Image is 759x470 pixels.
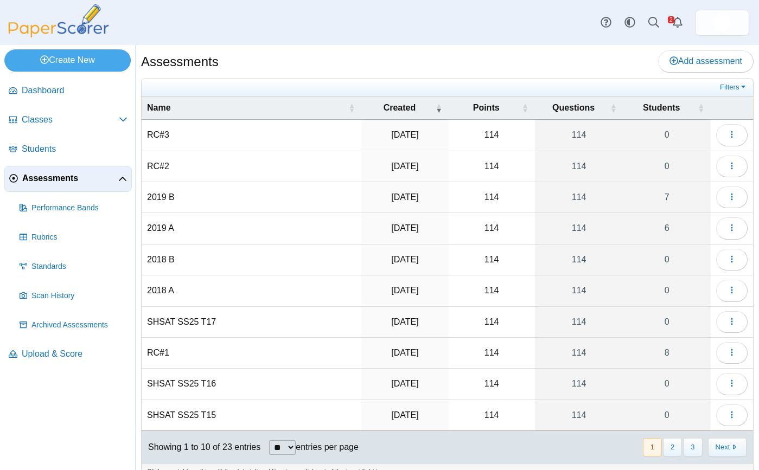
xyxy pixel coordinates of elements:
a: Classes [4,107,132,133]
td: RC#2 [142,151,361,182]
a: 6 [623,213,711,243]
span: Created : Activate to remove sorting [436,96,442,119]
a: 114 [535,369,623,399]
time: Jul 21, 2025 at 3:39 PM [391,130,418,139]
td: 2018 A [142,275,361,306]
span: Scan History [31,291,127,301]
td: 2019 B [142,182,361,213]
time: Jul 21, 2025 at 3:30 PM [391,162,418,171]
a: 0 [623,369,711,399]
button: Next [708,438,747,456]
span: Standards [31,261,127,272]
a: 114 [535,120,623,150]
a: Filters [717,82,750,93]
span: Performance Bands [31,203,127,214]
td: 114 [449,400,535,431]
a: 0 [623,120,711,150]
img: PaperScorer [4,4,113,37]
nav: pagination [642,438,747,456]
span: Name : Activate to sort [348,96,355,119]
td: 2018 B [142,244,361,275]
td: 114 [449,275,535,306]
a: Rubrics [15,224,132,250]
h1: Assessments [141,53,219,71]
a: 8 [623,338,711,368]
span: Archived Assessments [31,320,127,331]
span: Questions [552,103,595,112]
button: 2 [663,438,682,456]
td: SHSAT SS25 T16 [142,369,361,400]
td: RC#1 [142,338,361,369]
td: 114 [449,244,535,275]
span: Upload & Score [22,348,127,360]
span: Points : Activate to sort [522,96,528,119]
a: 0 [623,307,711,337]
a: Upload & Score [4,342,132,368]
time: Jul 21, 2025 at 2:58 PM [391,255,418,264]
a: 114 [535,182,623,213]
label: entries per page [296,442,359,452]
span: Points [473,103,500,112]
td: SHSAT SS25 T15 [142,400,361,431]
span: Name [147,103,171,112]
span: Add assessment [669,56,742,66]
span: d&k prep prep [713,14,731,31]
span: Students [643,103,680,112]
a: 114 [535,400,623,430]
span: Assessments [22,172,118,184]
time: Jul 21, 2025 at 3:19 PM [391,192,418,202]
td: 114 [449,213,535,244]
a: 114 [535,307,623,337]
img: ps.cRz8zCdsP4LbcP2q [713,14,731,31]
span: Classes [22,114,119,126]
time: Jul 21, 2025 at 2:47 PM [391,286,418,295]
a: Assessments [4,166,132,192]
a: 114 [535,244,623,275]
a: 114 [535,275,623,306]
a: Dashboard [4,78,132,104]
a: Archived Assessments [15,312,132,338]
a: 0 [623,151,711,182]
span: Dashboard [22,85,127,96]
span: Questions : Activate to sort [610,96,616,119]
a: 7 [623,182,711,213]
span: Rubrics [31,232,127,243]
time: Jul 18, 2025 at 12:57 PM [391,348,418,357]
time: Jul 9, 2025 at 2:58 PM [391,410,418,420]
a: 114 [535,213,623,243]
a: Performance Bands [15,195,132,221]
a: 114 [535,151,623,182]
td: 114 [449,182,535,213]
td: 114 [449,338,535,369]
a: PaperScorer [4,30,113,39]
a: Students [4,137,132,163]
a: 0 [623,275,711,306]
a: Standards [15,254,132,280]
td: 114 [449,151,535,182]
span: Students [22,143,127,155]
td: SHSAT SS25 T17 [142,307,361,338]
td: 114 [449,120,535,151]
div: Showing 1 to 10 of 23 entries [142,431,260,463]
time: Jul 9, 2025 at 3:10 PM [391,379,418,388]
a: Create New [4,49,131,71]
button: 1 [643,438,662,456]
time: Jul 21, 2025 at 3:07 PM [391,223,418,233]
td: RC#3 [142,120,361,151]
td: 114 [449,307,535,338]
a: 114 [535,338,623,368]
a: 0 [623,400,711,430]
a: ps.cRz8zCdsP4LbcP2q [695,10,749,36]
a: Alerts [666,11,690,35]
span: Students : Activate to sort [698,96,704,119]
a: Add assessment [658,50,754,72]
td: 114 [449,369,535,400]
a: 0 [623,244,711,275]
button: 3 [683,438,702,456]
span: Created [384,103,416,112]
td: 2019 A [142,213,361,244]
a: Scan History [15,283,132,309]
time: Jul 21, 2025 at 2:39 PM [391,317,418,326]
